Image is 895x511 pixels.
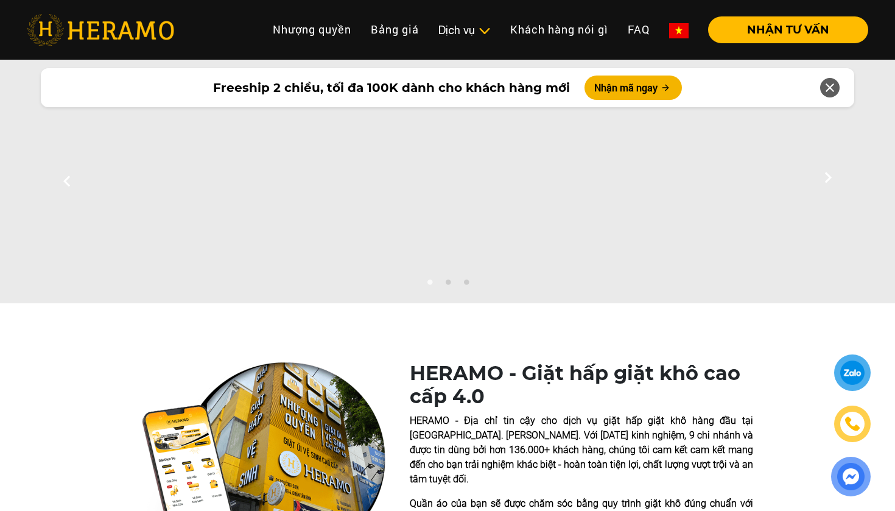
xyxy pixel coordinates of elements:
a: NHẬN TƯ VẤN [698,24,868,35]
a: Bảng giá [361,16,429,43]
img: phone-icon [844,416,861,432]
img: vn-flag.png [669,23,689,38]
div: Dịch vụ [438,22,491,38]
button: 1 [423,279,435,291]
a: FAQ [618,16,659,43]
img: heramo-logo.png [27,14,174,46]
span: Freeship 2 chiều, tối đa 100K dành cho khách hàng mới [213,79,570,97]
button: 2 [441,279,454,291]
h1: HERAMO - Giặt hấp giặt khô cao cấp 4.0 [410,362,753,409]
a: Nhượng quyền [263,16,361,43]
button: Nhận mã ngay [584,76,682,100]
a: Khách hàng nói gì [500,16,618,43]
button: NHẬN TƯ VẤN [708,16,868,43]
img: subToggleIcon [478,25,491,37]
a: phone-icon [835,407,869,440]
button: 3 [460,279,472,291]
p: HERAMO - Địa chỉ tin cậy cho dịch vụ giặt hấp giặt khô hàng đầu tại [GEOGRAPHIC_DATA]. [PERSON_NA... [410,414,753,487]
